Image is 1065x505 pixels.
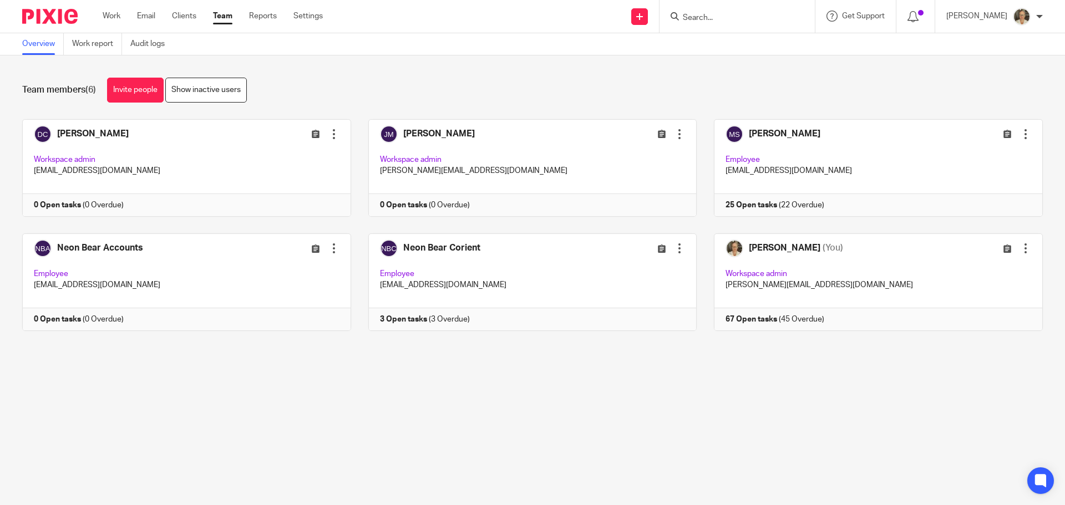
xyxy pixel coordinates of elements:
[22,9,78,24] img: Pixie
[165,78,247,103] a: Show inactive users
[1013,8,1031,25] img: Pete%20with%20glasses.jpg
[946,11,1007,22] p: [PERSON_NAME]
[22,84,96,96] h1: Team members
[682,13,782,23] input: Search
[172,11,196,22] a: Clients
[842,12,885,20] span: Get Support
[22,33,64,55] a: Overview
[85,85,96,94] span: (6)
[293,11,323,22] a: Settings
[249,11,277,22] a: Reports
[72,33,122,55] a: Work report
[137,11,155,22] a: Email
[103,11,120,22] a: Work
[213,11,232,22] a: Team
[130,33,173,55] a: Audit logs
[107,78,164,103] a: Invite people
